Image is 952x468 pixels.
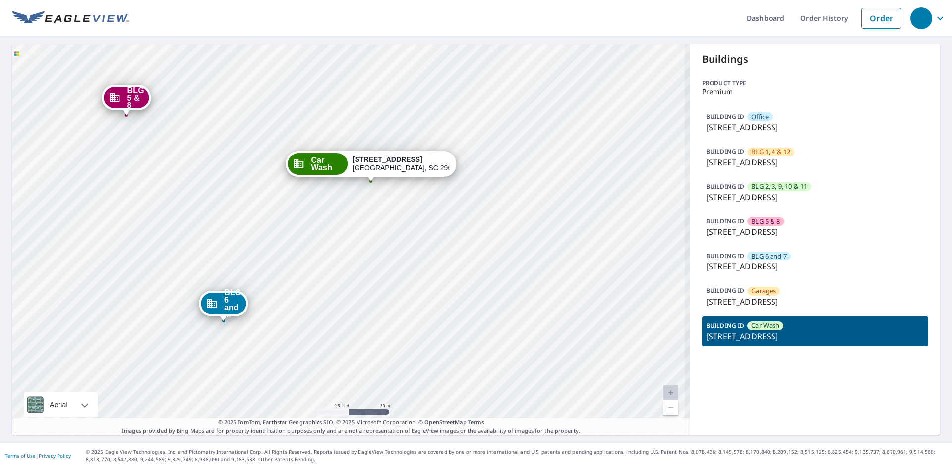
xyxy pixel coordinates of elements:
p: BUILDING ID [706,321,744,330]
p: Premium [702,88,928,96]
span: Car Wash [311,156,343,171]
p: [STREET_ADDRESS] [706,296,924,308]
p: Images provided by Bing Maps are for property identification purposes only and are not a represen... [12,418,690,435]
span: BLG 5 & 8 [127,87,144,109]
p: BUILDING ID [706,147,744,156]
p: © 2025 Eagle View Technologies, Inc. and Pictometry International Corp. All Rights Reserved. Repo... [86,448,947,463]
span: BLG 1, 4 & 12 [751,147,790,156]
p: [STREET_ADDRESS] [706,330,924,342]
p: [STREET_ADDRESS] [706,260,924,272]
a: Terms of Use [5,452,36,459]
a: Current Level 20, Zoom Out [663,400,678,415]
div: Dropped pin, building Car Wash, Commercial property, 535 Brookwood Point Pl Simpsonville, SC 29681 [286,151,456,182]
div: Dropped pin, building BLG 6 and 7, Commercial property, 535 Brookwood Point Pl Simpsonville, SC 2... [199,291,248,321]
a: Privacy Policy [39,452,71,459]
p: BUILDING ID [706,217,744,225]
a: Order [861,8,901,29]
img: EV Logo [12,11,129,26]
p: [STREET_ADDRESS] [706,121,924,133]
p: [STREET_ADDRESS] [706,191,924,203]
div: [GEOGRAPHIC_DATA], SC 29681 [353,156,449,172]
a: OpenStreetMap [424,418,466,426]
p: BUILDING ID [706,112,744,121]
div: Dropped pin, building BLG 5 & 8, Commercial property, 535 Brookwood Point Pl Simpsonville, SC 29681 [102,85,151,115]
span: Office [751,112,769,122]
p: BUILDING ID [706,252,744,260]
p: | [5,453,71,459]
div: Aerial [47,392,71,417]
p: Buildings [702,52,928,67]
span: © 2025 TomTom, Earthstar Geographics SIO, © 2025 Microsoft Corporation, © [218,418,484,427]
p: BUILDING ID [706,286,744,295]
span: Garages [751,286,776,296]
p: Product type [702,79,928,88]
span: BLG 2, 3, 9, 10 & 11 [751,182,807,191]
div: Aerial [24,392,98,417]
p: [STREET_ADDRESS] [706,156,924,168]
strong: [STREET_ADDRESS] [353,156,422,163]
p: [STREET_ADDRESS] [706,226,924,238]
span: Car Wash [751,321,779,330]
span: BLG 6 and 7 [751,252,787,261]
a: Terms [468,418,484,426]
p: BUILDING ID [706,182,744,191]
span: BLG 5 & 8 [751,217,780,226]
span: BLG 6 and ... [224,289,241,318]
a: Current Level 20, Zoom In Disabled [663,385,678,400]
